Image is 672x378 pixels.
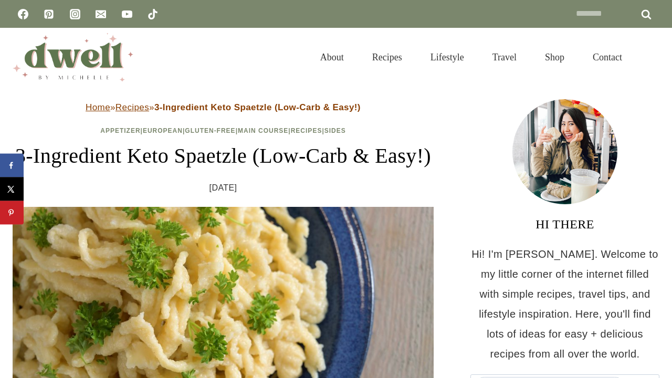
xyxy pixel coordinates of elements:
[65,4,86,25] a: Instagram
[100,127,346,134] span: | | | | |
[185,127,235,134] a: Gluten-Free
[86,102,361,112] span: » »
[291,127,322,134] a: Recipes
[100,127,140,134] a: Appetizer
[579,39,636,76] a: Contact
[90,4,111,25] a: Email
[470,244,659,364] p: Hi! I'm [PERSON_NAME]. Welcome to my little corner of the internet filled with simple recipes, tr...
[324,127,346,134] a: Sides
[115,102,149,112] a: Recipes
[142,4,163,25] a: TikTok
[531,39,579,76] a: Shop
[306,39,636,76] nav: Primary Navigation
[13,140,434,172] h1: 3-Ingredient Keto Spaetzle (Low-Carb & Easy!)
[642,48,659,66] button: View Search Form
[143,127,183,134] a: European
[306,39,358,76] a: About
[358,39,416,76] a: Recipes
[416,39,478,76] a: Lifestyle
[209,180,237,196] time: [DATE]
[478,39,531,76] a: Travel
[13,33,133,81] img: DWELL by michelle
[13,4,34,25] a: Facebook
[470,215,659,234] h3: HI THERE
[238,127,288,134] a: Main Course
[117,4,138,25] a: YouTube
[38,4,59,25] a: Pinterest
[86,102,110,112] a: Home
[154,102,361,112] strong: 3-Ingredient Keto Spaetzle (Low-Carb & Easy!)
